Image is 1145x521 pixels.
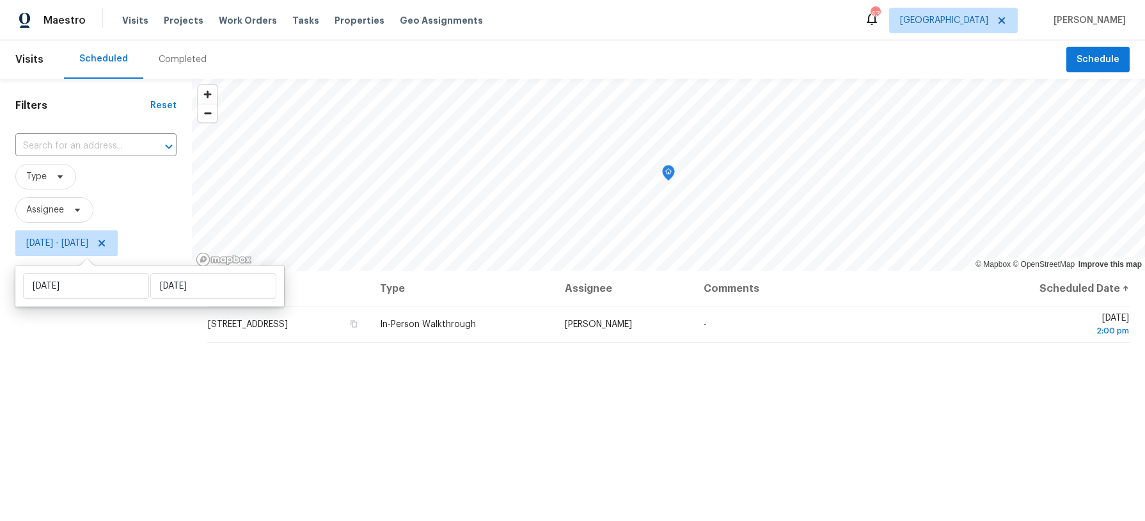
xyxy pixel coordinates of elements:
[207,271,370,307] th: Address
[981,325,1129,337] div: 2:00 pm
[198,104,217,122] button: Zoom out
[1077,52,1119,68] span: Schedule
[122,14,148,27] span: Visits
[1013,260,1075,269] a: OpenStreetMap
[555,271,693,307] th: Assignee
[981,314,1129,337] span: [DATE]
[159,53,207,66] div: Completed
[970,271,1130,307] th: Scheduled Date ↑
[198,85,217,104] button: Zoom in
[1078,260,1142,269] a: Improve this map
[292,16,319,25] span: Tasks
[15,136,141,156] input: Search for an address...
[150,273,276,299] input: End date
[160,138,178,156] button: Open
[164,14,203,27] span: Projects
[150,99,177,112] div: Reset
[79,52,128,65] div: Scheduled
[662,165,675,185] div: Map marker
[23,273,149,299] input: Start date
[335,14,384,27] span: Properties
[26,204,64,216] span: Assignee
[192,79,1145,271] canvas: Map
[26,237,88,250] span: [DATE] - [DATE]
[693,271,970,307] th: Comments
[380,320,476,329] span: In-Person Walkthrough
[400,14,483,27] span: Geo Assignments
[975,260,1011,269] a: Mapbox
[348,318,359,330] button: Copy Address
[900,14,988,27] span: [GEOGRAPHIC_DATA]
[1048,14,1126,27] span: [PERSON_NAME]
[219,14,277,27] span: Work Orders
[1066,47,1130,73] button: Schedule
[26,170,47,183] span: Type
[565,320,632,329] span: [PERSON_NAME]
[370,271,555,307] th: Type
[43,14,86,27] span: Maestro
[15,45,43,74] span: Visits
[15,99,150,112] h1: Filters
[871,8,880,20] div: 43
[196,252,252,267] a: Mapbox homepage
[208,320,288,329] span: [STREET_ADDRESS]
[704,320,707,329] span: -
